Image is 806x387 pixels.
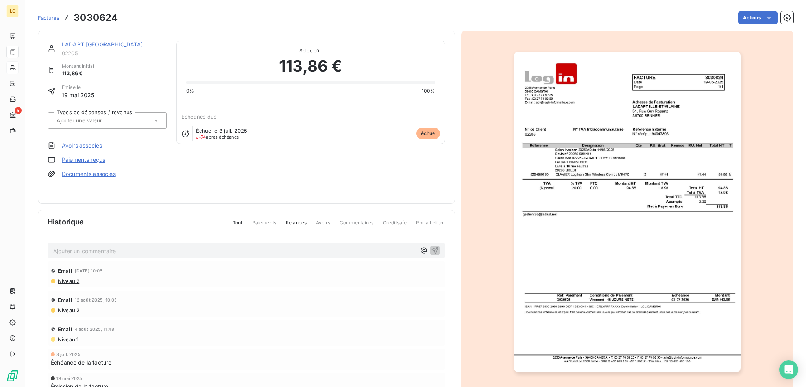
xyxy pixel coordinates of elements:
[75,327,115,331] span: 4 août 2025, 11:48
[38,15,59,21] span: Factures
[186,87,194,94] span: 0%
[286,219,307,233] span: Relances
[279,54,342,78] span: 113,86 €
[196,128,247,134] span: Échue le 3 juil. 2025
[58,297,72,303] span: Email
[252,219,276,233] span: Paiements
[62,41,143,48] a: LADAPT [GEOGRAPHIC_DATA]
[6,5,19,17] div: LO
[62,63,94,70] span: Montant initial
[422,87,435,94] span: 100%
[6,370,19,382] img: Logo LeanPay
[15,107,22,114] span: 5
[51,358,111,367] span: Échéance de la facture
[62,170,116,178] a: Documents associés
[57,278,79,284] span: Niveau 2
[62,84,94,91] span: Émise le
[233,219,243,233] span: Tout
[75,268,103,273] span: [DATE] 10:06
[58,268,72,274] span: Email
[74,11,118,25] h3: 3030624
[383,219,407,233] span: Creditsafe
[181,113,217,120] span: Échéance due
[57,336,78,343] span: Niveau 1
[62,91,94,99] span: 19 mai 2025
[340,219,373,233] span: Commentaires
[75,298,117,302] span: 12 août 2025, 10:05
[62,70,94,78] span: 113,86 €
[416,128,440,139] span: échue
[62,142,102,150] a: Avoirs associés
[416,219,445,233] span: Portail client
[186,47,435,54] span: Solde dû :
[738,11,778,24] button: Actions
[56,376,83,381] span: 19 mai 2025
[57,307,79,313] span: Niveau 2
[196,134,206,140] span: J+74
[62,50,167,56] span: 02205
[514,52,741,372] img: invoice_thumbnail
[62,156,105,164] a: Paiements reçus
[58,326,72,332] span: Email
[56,117,135,124] input: Ajouter une valeur
[316,219,330,233] span: Avoirs
[196,135,239,139] span: après échéance
[56,352,81,357] span: 3 juil. 2025
[779,360,798,379] div: Open Intercom Messenger
[48,217,84,227] span: Historique
[38,14,59,22] a: Factures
